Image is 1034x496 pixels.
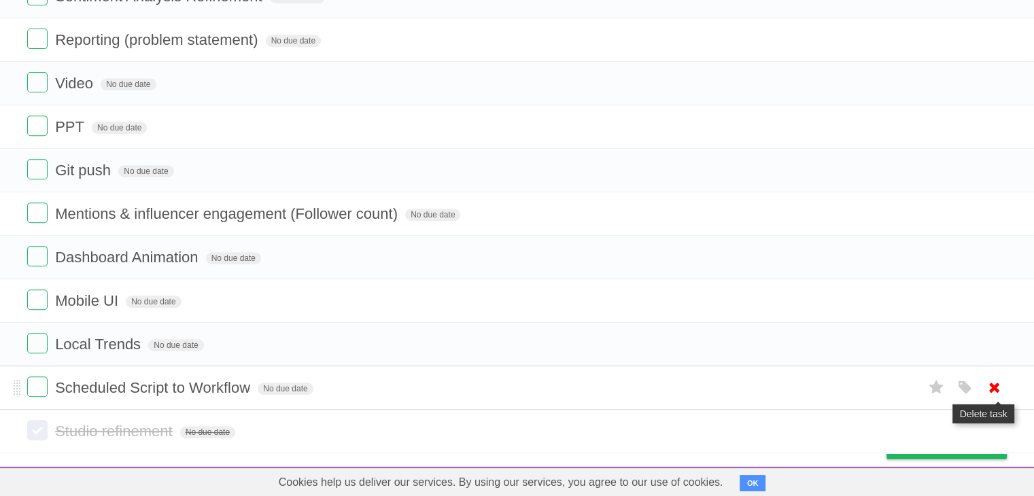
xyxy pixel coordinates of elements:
span: PPT [55,118,88,135]
span: Buy me a coffee [915,435,1000,459]
label: Done [27,116,48,136]
span: Local Trends [55,336,144,353]
span: Reporting (problem statement) [55,31,261,48]
span: Mobile UI [55,292,122,309]
span: Video [55,75,97,92]
span: No due date [266,35,321,47]
span: Mentions & influencer engagement (Follower count) [55,205,401,222]
label: Done [27,376,48,397]
span: Dashboard Animation [55,249,201,266]
span: No due date [148,339,203,351]
span: No due date [101,78,156,90]
label: Done [27,420,48,440]
label: Done [27,333,48,353]
span: No due date [126,296,181,308]
label: Done [27,246,48,266]
span: No due date [258,383,313,395]
span: No due date [92,122,147,134]
span: No due date [206,252,261,264]
span: Studio refinement [55,423,175,440]
span: Scheduled Script to Workflow [55,379,254,396]
label: Done [27,29,48,49]
span: Cookies help us deliver our services. By using our services, you agree to our use of cookies. [265,469,737,496]
label: Done [27,159,48,179]
label: Done [27,289,48,310]
span: Git push [55,162,114,179]
label: Star task [924,376,950,399]
button: OK [740,475,766,491]
span: No due date [405,209,460,221]
label: Done [27,72,48,92]
span: No due date [180,426,235,438]
label: Done [27,202,48,223]
span: No due date [118,165,173,177]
